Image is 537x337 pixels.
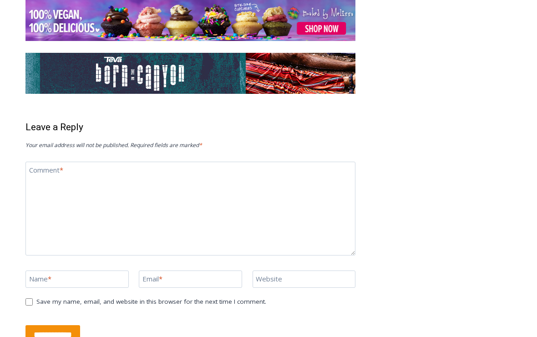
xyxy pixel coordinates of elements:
label: Website [256,276,282,287]
span: Required fields are marked [130,142,202,149]
label: Name [29,276,51,287]
div: "...watching a master [PERSON_NAME] chef prepare an omakase meal is fascinating dinner theater an... [93,57,129,109]
div: "At the 10am stand-up meeting, each intern gets a chance to take [PERSON_NAME] and the other inte... [230,0,430,88]
input: Website [253,271,356,288]
img: Baked by Melissa [25,0,355,41]
label: Comment [29,167,63,179]
label: Save my name, email, and website in this browser for the next time I comment. [33,298,266,306]
h3: Leave a Reply [25,121,355,135]
a: Intern @ [DOMAIN_NAME] [219,88,441,113]
label: Email [142,276,162,287]
a: Open Tues. - Sun. [PHONE_NUMBER] [0,92,91,113]
span: Intern @ [DOMAIN_NAME] [238,91,422,111]
span: Open Tues. - Sun. [PHONE_NUMBER] [3,94,89,128]
span: Your email address will not be published. [25,142,129,149]
input: Name [25,271,129,288]
input: Email [139,271,242,288]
